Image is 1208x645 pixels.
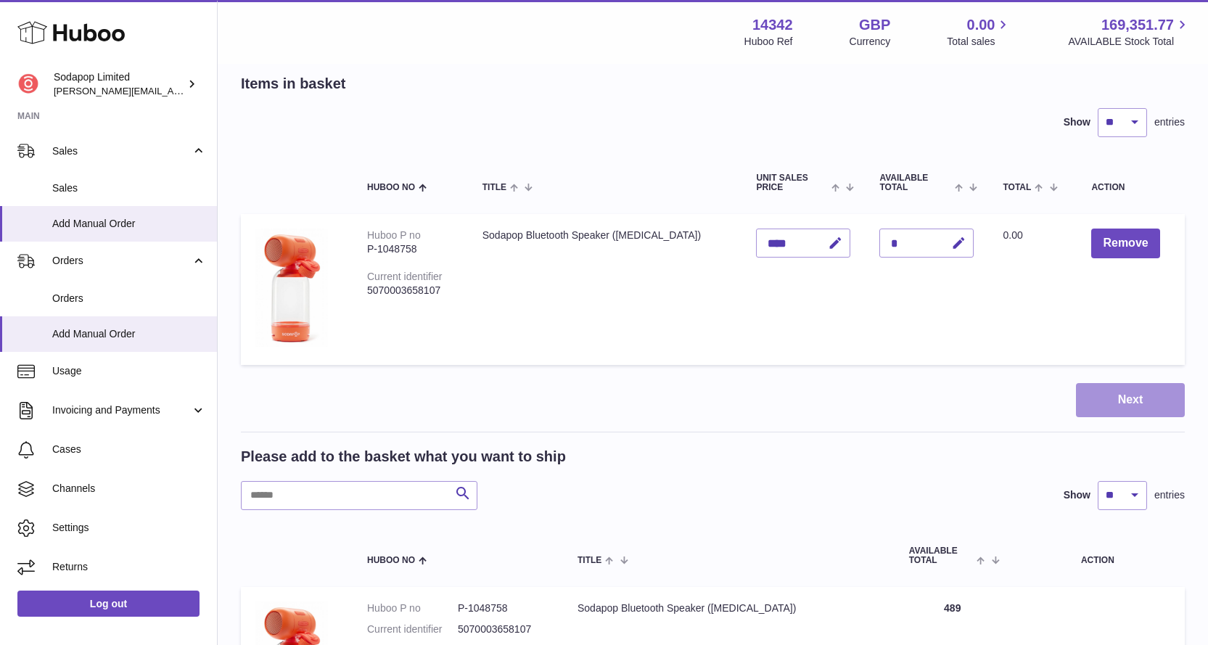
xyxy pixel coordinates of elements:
h2: Items in basket [241,74,346,94]
button: Remove [1091,229,1159,258]
strong: 14342 [752,15,793,35]
span: AVAILABLE Total [909,546,974,565]
span: 169,351.77 [1101,15,1174,35]
span: Unit Sales Price [756,173,828,192]
div: Huboo P no [367,229,421,241]
button: Next [1076,383,1185,417]
a: Log out [17,591,200,617]
div: Current identifier [367,271,443,282]
span: Huboo no [367,556,415,565]
strong: GBP [859,15,890,35]
a: 0.00 Total sales [947,15,1011,49]
span: Title [482,183,506,192]
span: Total sales [947,35,1011,49]
span: AVAILABLE Stock Total [1068,35,1191,49]
td: Sodapop Bluetooth Speaker ([MEDICAL_DATA]) [468,214,742,365]
span: Settings [52,521,206,535]
span: 0.00 [967,15,995,35]
span: entries [1154,488,1185,502]
dd: 5070003658107 [458,623,548,636]
label: Show [1064,488,1090,502]
span: Orders [52,292,206,305]
div: 5070003658107 [367,284,453,297]
dt: Current identifier [367,623,458,636]
span: Sales [52,144,191,158]
span: 0.00 [1003,229,1022,241]
span: Returns [52,560,206,574]
h2: Please add to the basket what you want to ship [241,447,566,467]
span: Title [578,556,601,565]
span: Invoicing and Payments [52,403,191,417]
img: david@sodapop-audio.co.uk [17,73,39,95]
img: Sodapop Bluetooth Speaker (Sunburn) [255,229,328,347]
a: 169,351.77 AVAILABLE Stock Total [1068,15,1191,49]
span: Cases [52,443,206,456]
span: Orders [52,254,191,268]
span: Huboo no [367,183,415,192]
div: Currency [850,35,891,49]
span: Channels [52,482,206,496]
dt: Huboo P no [367,601,458,615]
label: Show [1064,115,1090,129]
span: [PERSON_NAME][EMAIL_ADDRESS][DOMAIN_NAME] [54,85,291,96]
div: Action [1091,183,1170,192]
span: Sales [52,181,206,195]
span: Total [1003,183,1031,192]
span: entries [1154,115,1185,129]
span: Add Manual Order [52,217,206,231]
div: P-1048758 [367,242,453,256]
dd: P-1048758 [458,601,548,615]
th: Action [1011,532,1185,580]
div: Huboo Ref [744,35,793,49]
span: Add Manual Order [52,327,206,341]
span: Usage [52,364,206,378]
span: AVAILABLE Total [879,173,951,192]
div: Sodapop Limited [54,70,184,98]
